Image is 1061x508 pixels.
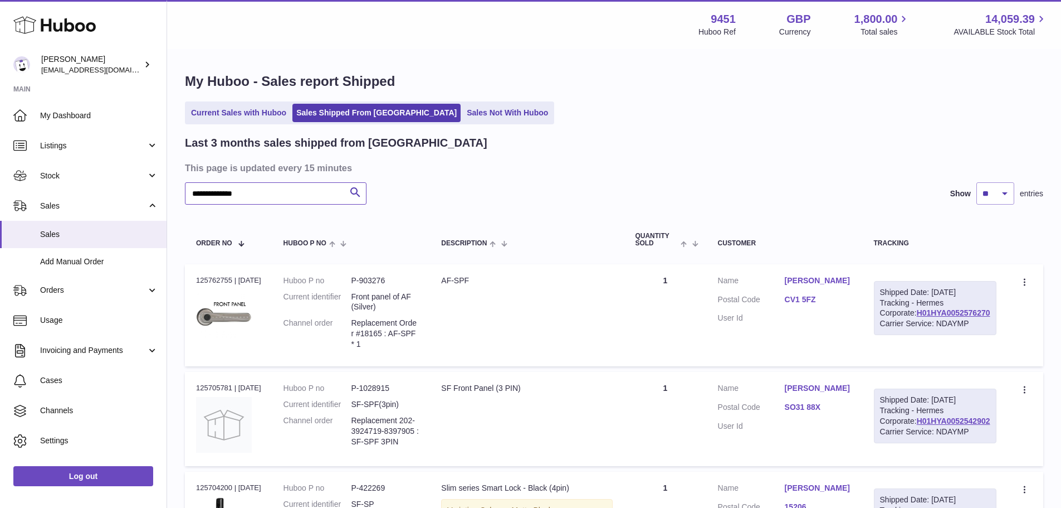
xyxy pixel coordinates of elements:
div: [PERSON_NAME] [41,54,141,75]
td: 1 [624,372,706,466]
span: Order No [196,240,232,247]
dt: Current identifier [283,399,351,410]
span: Settings [40,436,158,446]
a: [PERSON_NAME] [785,383,852,394]
span: Stock [40,171,146,181]
div: 125705781 | [DATE] [196,383,261,393]
dd: Front panel of AF (Silver) [351,292,419,313]
strong: GBP [786,12,810,27]
dd: SF-SPF(3pin) [351,399,419,410]
dt: Huboo P no [283,275,351,286]
div: Shipped Date: [DATE] [880,287,990,298]
strong: 9451 [711,12,736,27]
span: Huboo P no [283,240,326,247]
div: Huboo Ref [698,27,736,37]
dd: Replacement 202-3924719-8397905 : SF-SPF 3PIN [351,415,419,447]
label: Show [950,188,971,199]
dt: Name [718,483,785,496]
span: My Dashboard [40,110,158,121]
div: SF Front Panel (3 PIN) [441,383,613,394]
span: Add Manual Order [40,257,158,267]
span: 14,059.39 [985,12,1035,27]
a: 14,059.39 AVAILABLE Stock Total [954,12,1048,37]
div: Tracking [874,240,996,247]
div: Customer [718,240,852,247]
span: Orders [40,285,146,296]
span: Invoicing and Payments [40,345,146,356]
span: Description [441,240,487,247]
a: SO31 88X [785,402,852,413]
div: Carrier Service: NDAYMP [880,427,990,437]
dt: Channel order [283,318,351,350]
dd: P-1028915 [351,383,419,394]
span: Total sales [860,27,910,37]
a: [PERSON_NAME] [785,275,852,286]
span: Channels [40,405,158,416]
dt: User Id [718,313,785,323]
a: 1,800.00 Total sales [854,12,911,37]
div: 125704200 | [DATE] [196,483,261,493]
img: no-photo.jpg [196,397,252,453]
a: Log out [13,466,153,486]
a: Sales Shipped From [GEOGRAPHIC_DATA] [292,104,461,122]
dt: Name [718,383,785,396]
dt: Postal Code [718,294,785,308]
a: Sales Not With Huboo [463,104,552,122]
img: internalAdmin-9451@internal.huboo.com [13,56,30,73]
dd: P-903276 [351,275,419,286]
dt: Huboo P no [283,383,351,394]
dd: P-422269 [351,483,419,494]
span: entries [1020,188,1043,199]
div: AF-SPF [441,275,613,286]
span: AVAILABLE Stock Total [954,27,1048,37]
a: CV1 5FZ [785,294,852,305]
span: Listings [40,141,146,151]
div: Tracking - Hermes Corporate: [874,281,996,336]
dt: Name [718,275,785,289]
span: 1,800.00 [854,12,898,27]
div: Slim series Smart Lock - Black (4pin) [441,483,613,494]
span: Quantity Sold [635,233,678,247]
span: Sales [40,201,146,211]
div: 125762755 | [DATE] [196,275,261,286]
td: 1 [624,264,706,366]
div: Tracking - Hermes Corporate: [874,389,996,443]
span: Cases [40,375,158,386]
div: Shipped Date: [DATE] [880,395,990,405]
a: [PERSON_NAME] [785,483,852,494]
div: Currency [779,27,811,37]
a: H01HYA0052576270 [917,308,990,317]
dt: Current identifier [283,292,351,313]
a: H01HYA0052542902 [917,417,990,425]
div: Shipped Date: [DATE] [880,495,990,505]
dt: Huboo P no [283,483,351,494]
h1: My Huboo - Sales report Shipped [185,72,1043,90]
dt: User Id [718,421,785,432]
a: Current Sales with Huboo [187,104,290,122]
h2: Last 3 months sales shipped from [GEOGRAPHIC_DATA] [185,136,487,151]
dt: Channel order [283,415,351,447]
img: 94511700517579.jpg [196,289,252,338]
h3: This page is updated every 15 minutes [185,162,1040,174]
div: Carrier Service: NDAYMP [880,318,990,329]
dt: Postal Code [718,402,785,415]
span: [EMAIL_ADDRESS][DOMAIN_NAME] [41,65,164,74]
dd: Replacement Order #18165 : AF-SPF * 1 [351,318,419,350]
span: Sales [40,229,158,240]
span: Usage [40,315,158,326]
